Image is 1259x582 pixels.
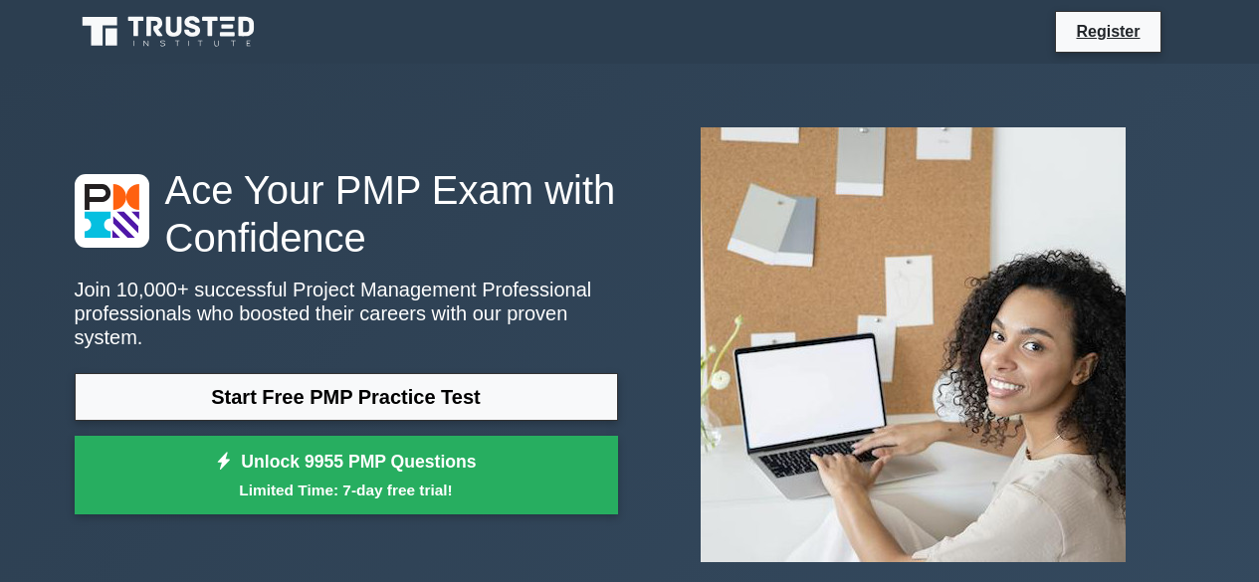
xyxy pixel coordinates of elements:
[75,166,618,262] h1: Ace Your PMP Exam with Confidence
[75,278,618,349] p: Join 10,000+ successful Project Management Professional professionals who boosted their careers w...
[1064,19,1152,44] a: Register
[100,479,593,501] small: Limited Time: 7-day free trial!
[75,373,618,421] a: Start Free PMP Practice Test
[75,436,618,515] a: Unlock 9955 PMP QuestionsLimited Time: 7-day free trial!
